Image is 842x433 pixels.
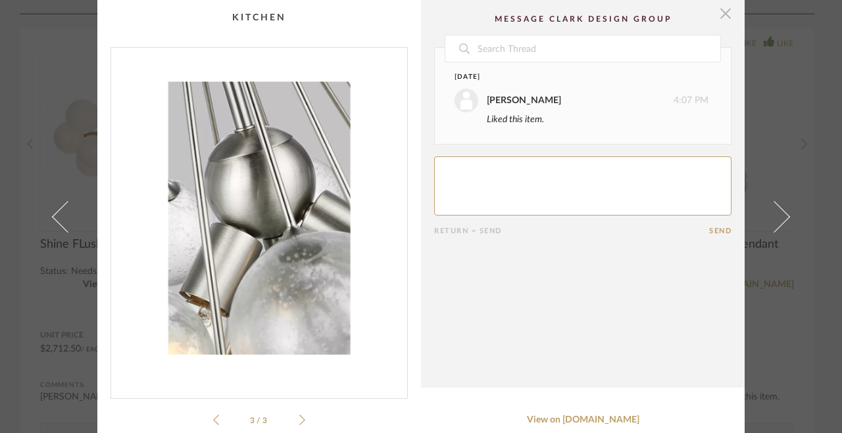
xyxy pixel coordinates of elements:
div: Liked this item. [487,112,708,127]
input: Search Thread [476,35,720,62]
div: [PERSON_NAME] [487,93,561,108]
a: View on [DOMAIN_NAME] [434,415,731,426]
div: 2 [111,48,407,388]
span: 3 [250,417,257,424]
div: Return = Send [434,227,709,235]
div: [DATE] [455,72,684,82]
img: a50a7f7a-79f7-48ac-b26a-f6a9dd4c1c8f_1000x1000.jpg [111,48,407,388]
button: Send [709,227,731,235]
div: 4:07 PM [455,89,708,112]
span: 3 [262,417,269,424]
span: / [257,417,262,424]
